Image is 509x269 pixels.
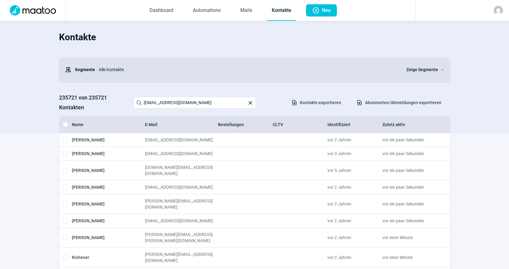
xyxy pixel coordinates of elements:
div: vor einer Minute [382,251,437,264]
h1: Kontakte [59,27,450,48]
button: Kontakte exportieren [285,97,348,108]
div: Identifiziert [327,122,382,128]
div: [PERSON_NAME] [72,164,145,176]
div: [DOMAIN_NAME][EMAIL_ADDRESS][DOMAIN_NAME] [145,164,218,176]
span: Neu [322,4,331,16]
div: vor 2 Jahren [327,198,382,210]
div: vor 3 Jahren [327,164,382,176]
a: Automations [188,1,226,21]
a: Dashboard [145,1,178,21]
div: vor 2 Jahren [327,137,382,143]
div: [PERSON_NAME][EMAIL_ADDRESS][PERSON_NAME][DOMAIN_NAME] [145,231,218,244]
button: Abonnenten/Abmeldungen exportieren [350,97,448,108]
div: vor 2 Jahren [327,231,382,244]
div: vor ein paar Sekunden [382,151,437,157]
div: Zuletz aktiv [382,122,437,128]
div: [EMAIL_ADDRESS][DOMAIN_NAME] [145,184,218,190]
div: vor einer Minute [382,231,437,244]
div: Name [72,122,145,128]
div: Richener [72,251,145,264]
div: E-Mail [145,122,218,128]
div: vor ein paar Sekunden [382,164,437,176]
div: [PERSON_NAME] [72,151,145,157]
a: Mails [235,1,257,21]
div: [PERSON_NAME] [72,198,145,210]
span: Kontakte exportieren [300,98,341,107]
div: vor 3 Jahren [327,151,382,157]
div: vor ein paar Sekunden [382,198,437,210]
div: [PERSON_NAME][EMAIL_ADDRESS][DOMAIN_NAME] [145,251,218,264]
div: [EMAIL_ADDRESS][DOMAIN_NAME] [145,151,218,157]
div: vor ein paar Sekunden [382,137,437,143]
div: [PERSON_NAME] [72,231,145,244]
img: avatar [494,6,503,15]
div: CLTV [273,122,327,128]
span: Zeige Segmente [406,66,438,73]
div: [PERSON_NAME][EMAIL_ADDRESS][DOMAIN_NAME] [145,198,218,210]
div: Alle Kontakte [95,64,399,76]
div: [EMAIL_ADDRESS][DOMAIN_NAME] [145,218,218,224]
div: [PERSON_NAME] [72,137,145,143]
h3: 235721 von 235721 Kontakten [59,93,127,112]
div: vor 2 Jahren [327,184,382,190]
div: vor 2 Jahren [327,251,382,264]
a: Kontakte [267,1,296,21]
div: vor ein paar Sekunden [382,218,437,224]
div: [PERSON_NAME] [72,184,145,190]
div: vor 2 Jahren [327,218,382,224]
div: Segmente [65,64,95,76]
button: Neu [306,4,337,16]
img: Logo [6,5,60,16]
div: Bestellungen [218,122,273,128]
input: Search [134,97,256,108]
span: Abonnenten/Abmeldungen exportieren [365,98,441,107]
div: [PERSON_NAME] [72,218,145,224]
div: [EMAIL_ADDRESS][DOMAIN_NAME] [145,137,218,143]
div: vor ein paar Sekunden [382,184,437,190]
